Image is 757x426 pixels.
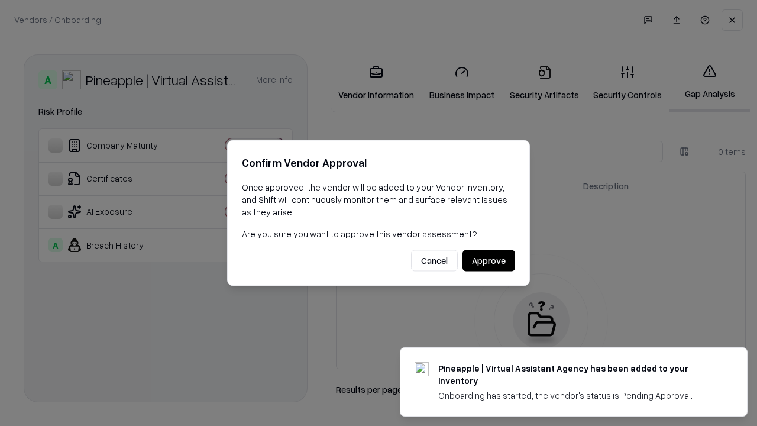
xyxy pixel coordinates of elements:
[242,228,515,240] p: Are you sure you want to approve this vendor assessment?
[438,389,719,402] div: Onboarding has started, the vendor's status is Pending Approval.
[242,181,515,218] p: Once approved, the vendor will be added to your Vendor Inventory, and Shift will continuously mon...
[242,154,515,172] h2: Confirm Vendor Approval
[462,250,515,272] button: Approve
[411,250,458,272] button: Cancel
[438,362,719,387] div: Pineapple | Virtual Assistant Agency has been added to your inventory
[415,362,429,376] img: trypineapple.com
